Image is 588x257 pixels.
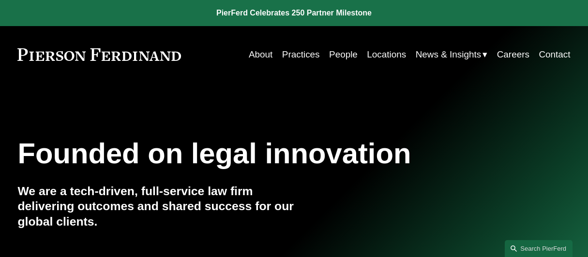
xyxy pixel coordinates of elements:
[367,45,406,64] a: Locations
[329,45,358,64] a: People
[249,45,272,64] a: About
[539,45,570,64] a: Contact
[416,45,488,64] a: folder dropdown
[416,46,482,63] span: News & Insights
[282,45,320,64] a: Practices
[505,240,573,257] a: Search this site
[497,45,529,64] a: Careers
[17,137,478,170] h1: Founded on legal innovation
[17,184,294,229] h4: We are a tech-driven, full-service law firm delivering outcomes and shared success for our global...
